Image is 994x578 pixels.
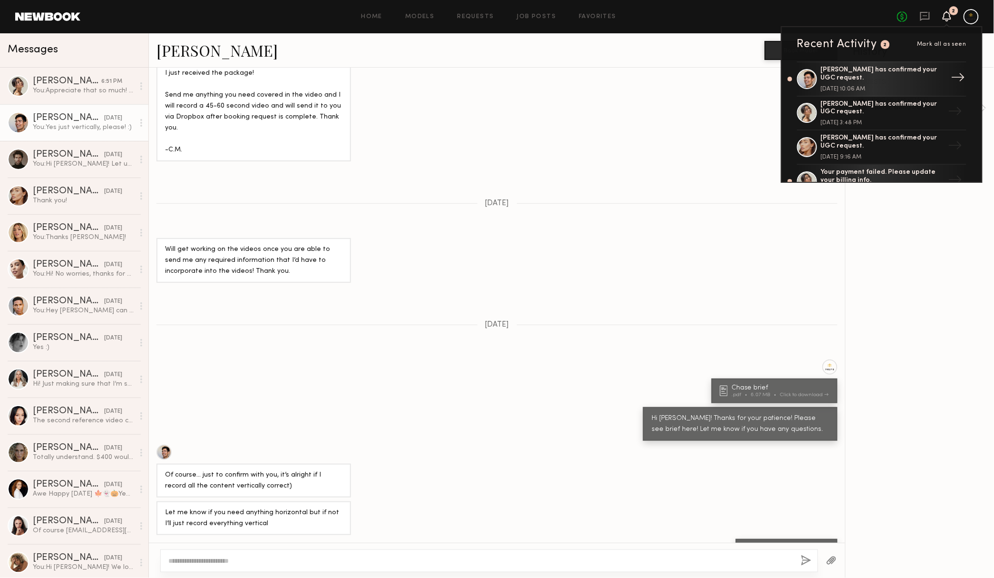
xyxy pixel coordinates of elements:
[33,150,104,159] div: [PERSON_NAME]
[33,370,104,379] div: [PERSON_NAME]
[917,41,966,47] span: Mark all as seen
[765,46,838,54] a: Book model
[104,114,122,123] div: [DATE]
[884,42,887,48] div: 2
[33,86,134,95] div: You: Appreciate that so much! I will send you a reminder before hand to accept. We will work with...
[156,40,278,60] a: [PERSON_NAME]
[104,444,122,453] div: [DATE]
[720,385,832,398] a: Chase brief.pdf6.07 MBClick to download
[165,68,342,156] div: I just received the package! Send me anything you need covered in the video and I will record a 4...
[33,333,104,343] div: [PERSON_NAME]
[104,297,122,306] div: [DATE]
[821,66,945,82] div: [PERSON_NAME] has confirmed your UGC request.
[33,480,104,489] div: [PERSON_NAME]
[405,14,434,20] a: Models
[797,130,966,165] a: [PERSON_NAME] has confirmed your UGC request.[DATE] 9:16 AM→
[33,233,134,242] div: You: Thanks [PERSON_NAME]!
[33,343,134,352] div: Yes :)
[821,100,945,117] div: [PERSON_NAME] has confirmed your UGC request.
[33,123,134,132] div: You: Yes just vertically, please! :)
[33,517,104,526] div: [PERSON_NAME]
[485,199,509,208] span: [DATE]
[731,385,832,391] div: Chase brief
[579,14,616,20] a: Favorites
[821,154,945,160] div: [DATE] 9:16 AM
[765,41,838,60] button: Book model
[165,470,342,492] div: Of course… just to confirm with you, it’s alright if I record all the content vertically correct)
[945,100,966,125] div: →
[101,77,122,86] div: 6:51 PM
[104,150,122,159] div: [DATE]
[33,379,134,389] div: Hi! Just making sure that I’m sending raw files for you to edit? I don’t do editing or add anythi...
[33,260,104,269] div: [PERSON_NAME]
[485,321,509,329] span: [DATE]
[33,553,104,563] div: [PERSON_NAME]
[104,260,122,269] div: [DATE]
[8,44,58,55] span: Messages
[945,135,966,159] div: →
[821,134,945,150] div: [PERSON_NAME] has confirmed your UGC request.
[33,306,134,315] div: You: Hey [PERSON_NAME] can you please respond? We paid you and didn't receive the final asset.
[104,480,122,489] div: [DATE]
[517,14,556,20] a: Job Posts
[797,97,966,131] a: [PERSON_NAME] has confirmed your UGC request.[DATE] 3:48 PM→
[104,224,122,233] div: [DATE]
[945,169,966,194] div: →
[33,223,104,233] div: [PERSON_NAME]
[104,517,122,526] div: [DATE]
[33,526,134,535] div: Of course [EMAIL_ADDRESS][DOMAIN_NAME] I have brown hair. It’s slightly wavy and quite thick.
[104,334,122,343] div: [DATE]
[33,269,134,279] div: You: Hi! No worries, thanks for getting back to us!
[731,392,751,398] div: .pdf
[33,416,134,425] div: The second reference video can work at a $300 rate, provided it doesn’t require showing hair wash...
[751,392,780,398] div: 6.07 MB
[33,489,134,498] div: Awe Happy [DATE] 🍁👻🎃Yep that works! Typically for 90 days usage I just do 30% so $150 20% for 60 ...
[104,187,122,196] div: [DATE]
[458,14,494,20] a: Requests
[361,14,383,20] a: Home
[33,187,104,196] div: [PERSON_NAME]
[821,169,945,185] div: Your payment failed. Please update your billing info.
[797,39,877,50] div: Recent Activity
[821,86,945,92] div: [DATE] 10:06 AM
[33,159,134,169] div: You: Hi [PERSON_NAME]! Let us know if you're interested!
[104,407,122,416] div: [DATE]
[33,563,134,572] div: You: Hi [PERSON_NAME]! We love your content and wanted to see if you were interested/available to...
[652,413,829,435] div: Hi [PERSON_NAME]! Thanks for your patience! Please see brief here! Let me know if you have any qu...
[952,9,955,14] div: 2
[797,61,966,97] a: [PERSON_NAME] has confirmed your UGC request.[DATE] 10:06 AM→
[165,508,342,529] div: Let me know if you need anything horizontal but if not I’ll just record everything vertical
[821,120,945,126] div: [DATE] 3:48 PM
[33,77,101,86] div: [PERSON_NAME]
[33,407,104,416] div: [PERSON_NAME]
[947,67,969,91] div: →
[165,244,342,277] div: Will get working on the videos once you are able to send me any required information that I’d hav...
[104,554,122,563] div: [DATE]
[104,370,122,379] div: [DATE]
[780,392,829,398] div: Click to download
[33,443,104,453] div: [PERSON_NAME]
[33,113,104,123] div: [PERSON_NAME]
[33,297,104,306] div: [PERSON_NAME]
[33,453,134,462] div: Totally understand. $400 would be my lowest for a reel. I’d be willing to drop 30 day paid ad to ...
[797,165,966,199] a: Your payment failed. Please update your billing info.→
[33,196,134,205] div: Thank you!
